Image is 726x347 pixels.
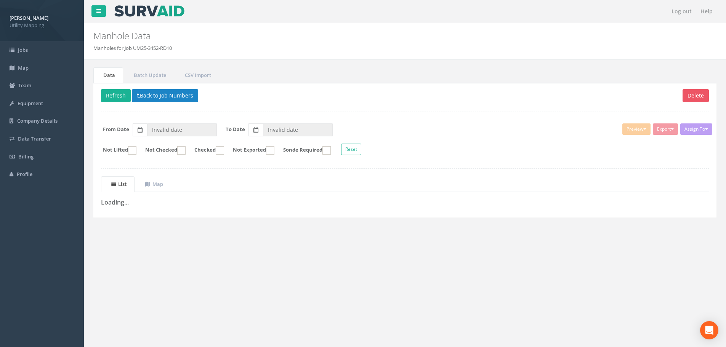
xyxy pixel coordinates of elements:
[101,199,709,206] h3: Loading...
[103,126,129,133] label: From Date
[132,89,198,102] button: Back to Job Numbers
[263,123,333,136] input: To Date
[18,153,34,160] span: Billing
[17,171,32,177] span: Profile
[101,89,131,102] button: Refresh
[95,146,136,155] label: Not Lifted
[680,123,712,135] button: Assign To
[226,126,245,133] label: To Date
[700,321,718,339] div: Open Intercom Messenger
[175,67,219,83] a: CSV Import
[225,146,274,155] label: Not Exported
[147,123,217,136] input: From Date
[276,146,331,155] label: Sonde Required
[138,146,186,155] label: Not Checked
[683,89,709,102] button: Delete
[653,123,678,135] button: Export
[10,14,48,21] strong: [PERSON_NAME]
[93,31,611,41] h2: Manhole Data
[622,123,651,135] button: Preview
[101,176,135,192] a: List
[145,181,163,187] uib-tab-heading: Map
[10,13,74,29] a: [PERSON_NAME] Utility Mapping
[111,181,127,187] uib-tab-heading: List
[18,100,43,107] span: Equipment
[18,135,51,142] span: Data Transfer
[341,144,361,155] button: Reset
[93,67,123,83] a: Data
[93,45,172,52] li: Manholes for Job UM25-3452-RD10
[124,67,174,83] a: Batch Update
[18,64,29,71] span: Map
[135,176,171,192] a: Map
[17,117,58,124] span: Company Details
[18,82,31,89] span: Team
[18,46,28,53] span: Jobs
[10,22,74,29] span: Utility Mapping
[187,146,224,155] label: Checked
